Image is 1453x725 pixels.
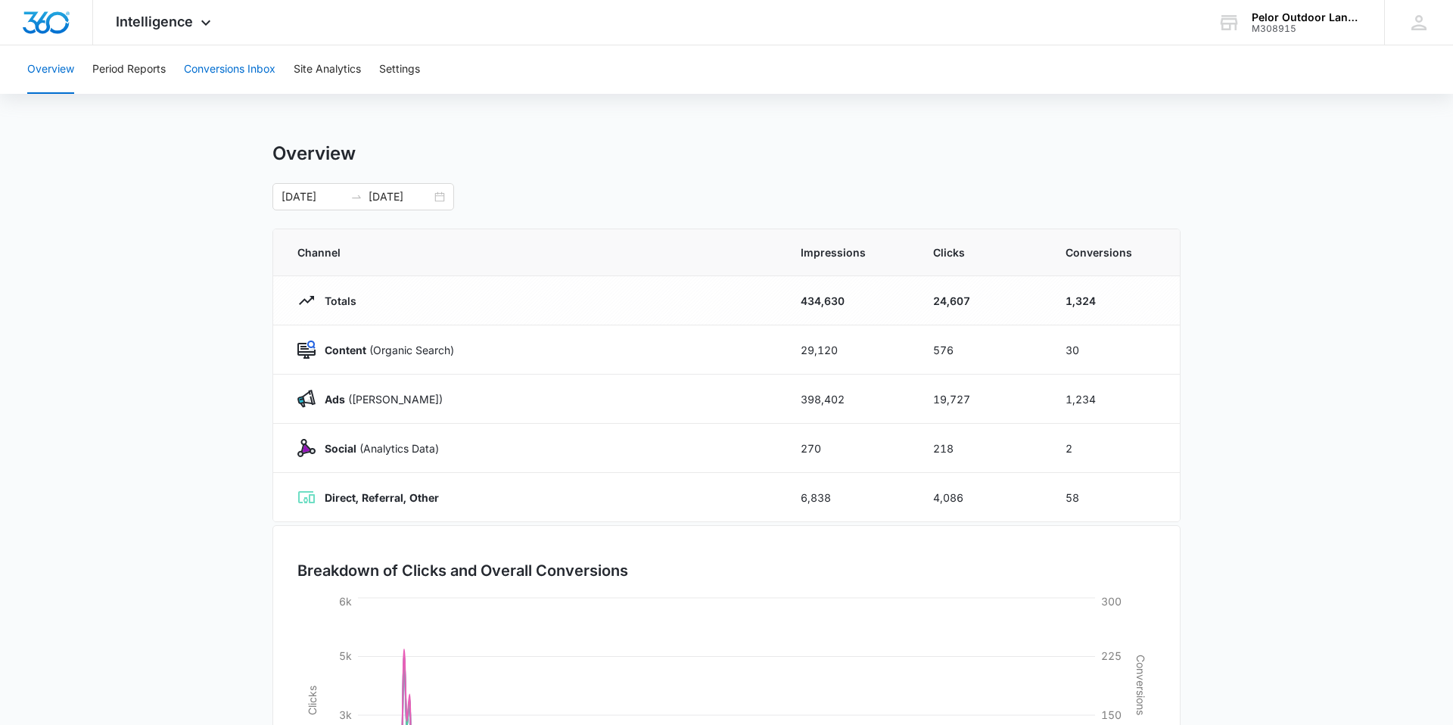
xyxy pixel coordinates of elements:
[116,14,193,30] span: Intelligence
[783,276,915,325] td: 434,630
[1101,595,1122,608] tspan: 300
[325,344,366,356] strong: Content
[297,439,316,457] img: Social
[801,244,897,260] span: Impressions
[1047,473,1180,522] td: 58
[325,491,439,504] strong: Direct, Referral, Other
[325,442,356,455] strong: Social
[339,595,352,608] tspan: 6k
[1066,244,1156,260] span: Conversions
[272,142,356,165] h1: Overview
[27,45,74,94] button: Overview
[1047,325,1180,375] td: 30
[339,649,352,662] tspan: 5k
[350,191,362,203] span: swap-right
[1047,375,1180,424] td: 1,234
[297,559,628,582] h3: Breakdown of Clicks and Overall Conversions
[379,45,420,94] button: Settings
[350,191,362,203] span: to
[783,473,915,522] td: 6,838
[915,276,1047,325] td: 24,607
[1101,649,1122,662] tspan: 225
[1252,11,1362,23] div: account name
[306,686,319,715] tspan: Clicks
[316,440,439,456] p: (Analytics Data)
[783,325,915,375] td: 29,120
[184,45,275,94] button: Conversions Inbox
[915,473,1047,522] td: 4,086
[1252,23,1362,34] div: account id
[339,708,352,721] tspan: 3k
[933,244,1029,260] span: Clicks
[316,293,356,309] p: Totals
[783,375,915,424] td: 398,402
[297,390,316,408] img: Ads
[282,188,344,205] input: Start date
[915,325,1047,375] td: 576
[1101,708,1122,721] tspan: 150
[294,45,361,94] button: Site Analytics
[297,244,764,260] span: Channel
[325,393,345,406] strong: Ads
[915,424,1047,473] td: 218
[915,375,1047,424] td: 19,727
[297,341,316,359] img: Content
[316,391,443,407] p: ([PERSON_NAME])
[369,188,431,205] input: End date
[783,424,915,473] td: 270
[1047,276,1180,325] td: 1,324
[1047,424,1180,473] td: 2
[1134,655,1147,715] tspan: Conversions
[316,342,454,358] p: (Organic Search)
[92,45,166,94] button: Period Reports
